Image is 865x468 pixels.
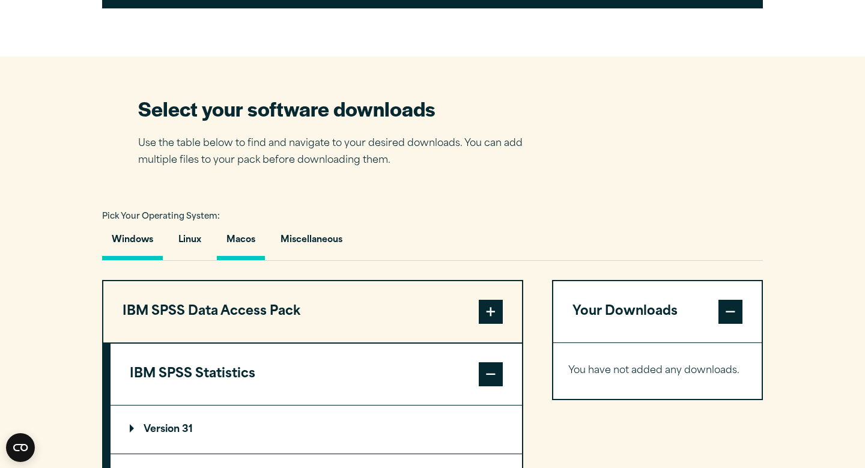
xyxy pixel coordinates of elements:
[169,226,211,260] button: Linux
[553,342,762,399] div: Your Downloads
[138,135,541,170] p: Use the table below to find and navigate to your desired downloads. You can add multiple files to...
[553,281,762,342] button: Your Downloads
[111,344,522,405] button: IBM SPSS Statistics
[217,226,265,260] button: Macos
[102,226,163,260] button: Windows
[130,425,193,434] p: Version 31
[138,95,541,122] h2: Select your software downloads
[6,433,35,462] button: Open CMP widget
[102,213,220,220] span: Pick Your Operating System:
[111,406,522,454] summary: Version 31
[568,362,747,380] p: You have not added any downloads.
[271,226,352,260] button: Miscellaneous
[103,281,522,342] button: IBM SPSS Data Access Pack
